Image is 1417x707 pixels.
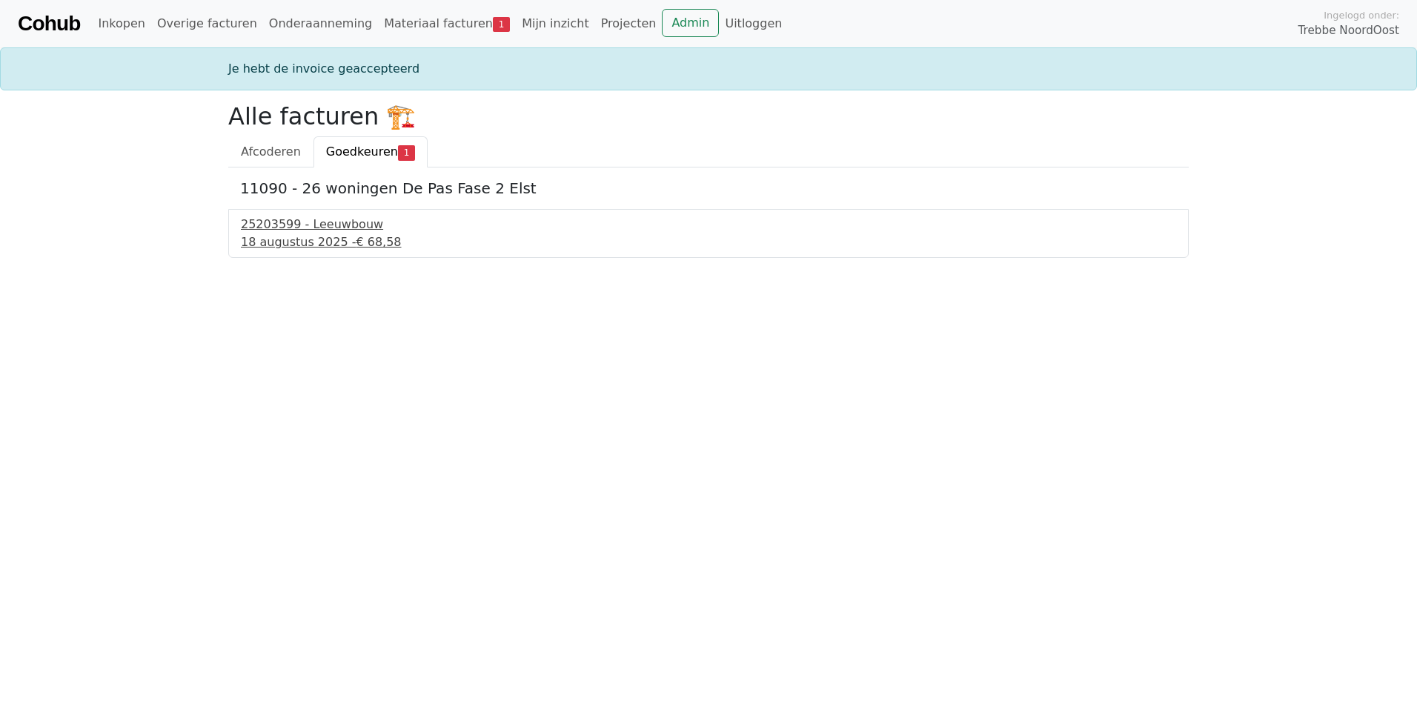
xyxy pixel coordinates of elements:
div: Je hebt de invoice geaccepteerd [219,60,1198,78]
div: 18 augustus 2025 - [241,233,1176,251]
span: Goedkeuren [326,145,398,159]
h5: 11090 - 26 woningen De Pas Fase 2 Elst [240,179,1177,197]
h2: Alle facturen 🏗️ [228,102,1189,130]
a: Afcoderen [228,136,313,167]
div: 25203599 - Leeuwbouw [241,216,1176,233]
a: Cohub [18,6,80,42]
a: Mijn inzicht [516,9,595,39]
a: Inkopen [92,9,150,39]
a: Onderaanneming [263,9,378,39]
span: Ingelogd onder: [1324,8,1399,22]
a: Materiaal facturen1 [378,9,516,39]
a: Admin [662,9,719,37]
a: Overige facturen [151,9,263,39]
a: 25203599 - Leeuwbouw18 augustus 2025 -€ 68,58 [241,216,1176,251]
span: 1 [493,17,510,32]
a: Projecten [595,9,663,39]
span: € 68,58 [356,235,401,249]
span: Afcoderen [241,145,301,159]
span: 1 [398,145,415,160]
span: Trebbe NoordOost [1298,22,1399,39]
a: Goedkeuren1 [313,136,428,167]
a: Uitloggen [719,9,788,39]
